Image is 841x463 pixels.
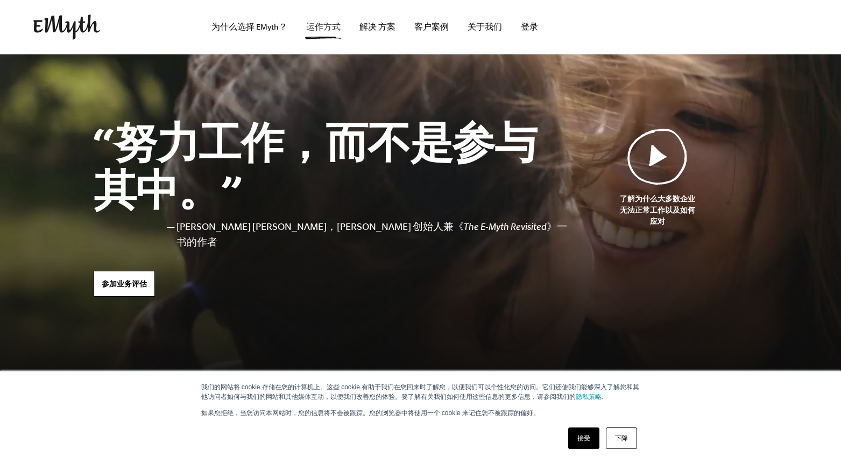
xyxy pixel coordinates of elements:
[567,128,748,227] a: 了解为什么大多数企业无法正常工作以及如何应对
[33,15,100,40] img: E型
[576,393,602,401] a: 隐私策略
[568,427,599,449] a: 接受
[201,383,640,401] font: 我们的网站将 cookie 存储在您的计算机上。这些 cookie 有助于我们在您回来时了解您，以便我们可以个性化您的访问。它们还使我们能够深入了解您和其他访问者如何与我们的网站和其他媒体互动，...
[102,279,147,288] span: 参加业务评估
[567,193,748,227] p: 了解为什么大多数企业 无法正常工作以及如何 应对
[606,427,637,449] a: 下降
[602,393,603,401] font: .
[695,15,808,39] iframe: Embedded CTA
[627,128,688,185] img: 播放视频
[577,15,690,39] iframe: Embedded CTA
[176,219,567,250] li: [PERSON_NAME] [PERSON_NAME]，[PERSON_NAME] 创始人兼《 》一书的作者
[94,271,155,297] a: 参加业务评估
[464,221,547,232] i: The E-Myth Revisited
[94,119,567,214] h1: “努力工作，而不是参与其中。”
[201,408,640,418] p: 如果您拒绝，当您访问本网站时，您的信息将不会被跟踪。您的浏览器中将使用一个 cookie 来记住您不被跟踪的偏好。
